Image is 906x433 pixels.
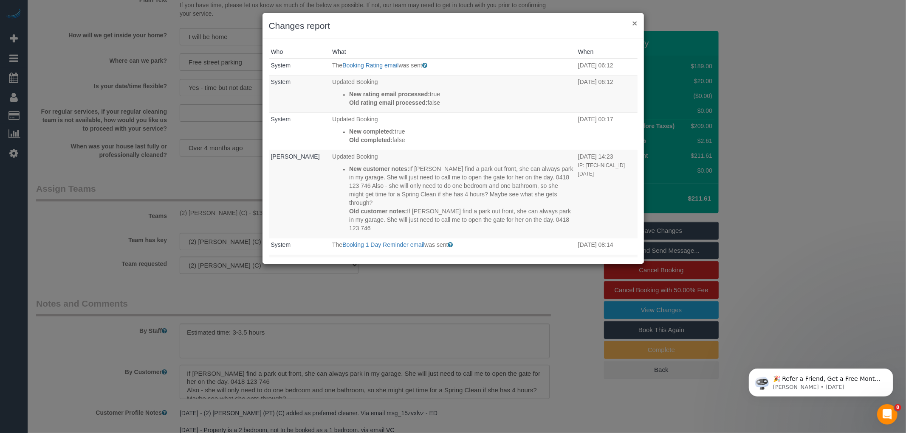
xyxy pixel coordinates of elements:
[271,62,291,69] a: System
[349,208,407,215] strong: Old customer notes:
[269,75,330,113] td: Who
[349,90,574,98] p: true
[332,241,342,248] span: The
[330,45,576,59] th: What
[576,238,638,255] td: When
[269,45,330,59] th: Who
[736,351,906,410] iframe: Intercom notifications message
[399,62,422,69] span: was sent
[332,78,378,85] span: Updated Booking
[576,75,638,113] td: When
[576,150,638,238] td: When
[262,13,644,264] sui-modal: Changes report
[271,78,291,85] a: System
[332,153,378,160] span: Updated Booking
[349,99,427,106] strong: Old rating email processed:
[578,162,625,177] small: IP: [TECHNICAL_ID][DATE]
[269,59,330,75] td: Who
[877,404,898,425] iframe: Intercom live chat
[269,150,330,238] td: Who
[895,404,901,411] span: 8
[330,75,576,113] td: What
[576,59,638,75] td: When
[349,91,430,98] strong: New rating email processed:
[576,113,638,150] td: When
[332,116,378,123] span: Updated Booking
[271,241,291,248] a: System
[349,127,574,136] p: true
[349,136,574,144] p: false
[576,255,638,309] td: When
[332,62,342,69] span: The
[330,59,576,75] td: What
[269,238,330,255] td: Who
[330,255,576,309] td: What
[349,165,409,172] strong: New customer notes:
[271,153,320,160] a: [PERSON_NAME]
[269,20,638,32] h3: Changes report
[330,150,576,238] td: What
[342,241,424,248] a: Booking 1 Day Reminder email
[349,128,395,135] strong: New completed:
[632,19,637,28] button: ×
[342,62,398,69] a: Booking Rating email
[330,113,576,150] td: What
[349,98,574,107] p: false
[349,207,574,232] p: If [PERSON_NAME] find a park out front, she can always park in my garage. She will just need to c...
[269,113,330,150] td: Who
[349,165,574,207] p: If [PERSON_NAME] find a park out front, she can always park in my garage. She will just need to c...
[576,45,638,59] th: When
[271,116,291,123] a: System
[424,241,448,248] span: was sent
[330,238,576,255] td: What
[269,255,330,309] td: Who
[349,137,392,143] strong: Old completed:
